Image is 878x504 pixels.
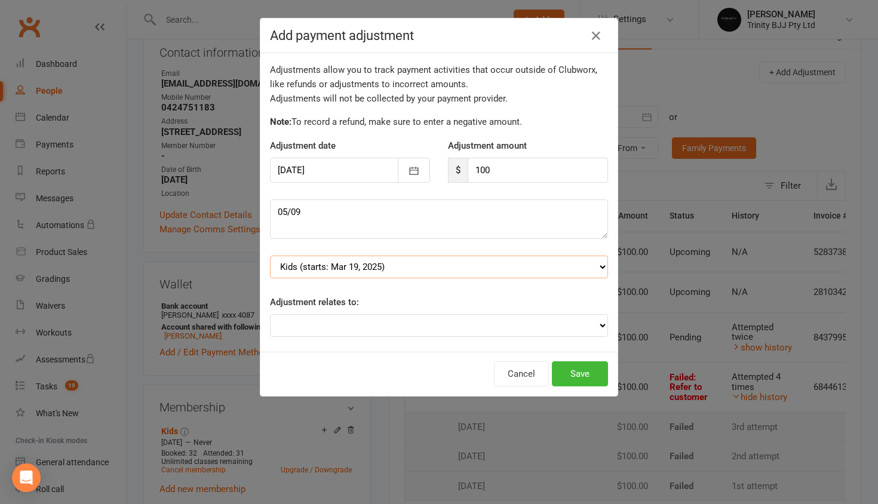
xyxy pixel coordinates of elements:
h4: Add payment adjustment [270,28,608,43]
button: Save [552,361,608,386]
strong: Note: [270,116,291,127]
div: Open Intercom Messenger [12,463,41,492]
label: Adjustment date [270,139,336,153]
div: Adjustments allow you to track payment activities that occur outside of Clubworx, like refunds or... [270,63,608,106]
p: To record a refund, make sure to enter a negative amount. [270,115,608,129]
button: Close [587,26,606,45]
label: Adjustment amount [448,139,527,153]
label: Adjustment relates to: [270,295,359,309]
span: $ [448,158,468,183]
button: Cancel [494,361,549,386]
